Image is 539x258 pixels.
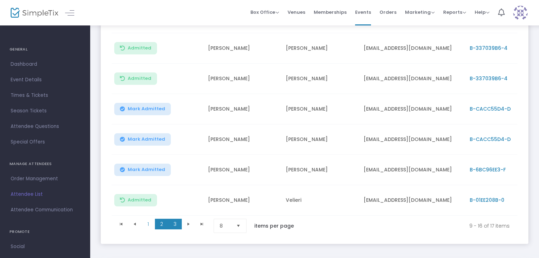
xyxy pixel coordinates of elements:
[11,137,80,147] span: Special Offers
[114,72,157,85] button: Admitted
[470,45,508,52] span: B-337039B6-4
[204,94,282,124] td: [PERSON_NAME]
[11,91,80,100] span: Times & Tickets
[470,105,511,112] span: B-CACC55D4-D
[220,222,231,229] span: 8
[115,219,128,229] span: Go to the first page
[128,136,165,142] span: Mark Admitted
[10,225,81,239] h4: PROMOTE
[204,185,282,216] td: [PERSON_NAME]
[288,3,305,21] span: Venues
[282,64,359,94] td: [PERSON_NAME]
[204,155,282,185] td: [PERSON_NAME]
[195,219,209,229] span: Go to the last page
[118,221,124,227] span: Go to the first page
[128,45,151,51] span: Admitted
[254,222,294,229] label: items per page
[11,174,80,183] span: Order Management
[141,219,155,229] span: Page 1
[168,219,182,229] span: Page 3
[470,166,506,173] span: B-6BC96EE3-F
[359,185,465,216] td: [EMAIL_ADDRESS][DOMAIN_NAME]
[182,219,195,229] span: Go to the next page
[132,221,138,227] span: Go to the previous page
[114,194,157,206] button: Admitted
[470,136,511,143] span: B-CACC55D4-D
[11,205,80,215] span: Attendee Communication
[128,167,165,172] span: Mark Admitted
[186,221,191,227] span: Go to the next page
[470,75,508,82] span: B-337039B6-4
[114,42,157,54] button: Admitted
[282,33,359,64] td: [PERSON_NAME]
[359,94,465,124] td: [EMAIL_ADDRESS][DOMAIN_NAME]
[379,3,396,21] span: Orders
[11,242,80,251] span: Social
[11,60,80,69] span: Dashboard
[470,197,504,204] span: B-01EE208B-0
[114,103,171,115] button: Mark Admitted
[309,219,510,233] kendo-pager-info: 9 - 16 of 17 items
[11,75,80,84] span: Event Details
[128,106,165,112] span: Mark Admitted
[250,9,279,16] span: Box Office
[199,221,205,227] span: Go to the last page
[475,9,489,16] span: Help
[359,155,465,185] td: [EMAIL_ADDRESS][DOMAIN_NAME]
[314,3,347,21] span: Memberships
[359,64,465,94] td: [EMAIL_ADDRESS][DOMAIN_NAME]
[204,64,282,94] td: [PERSON_NAME]
[10,157,81,171] h4: MANAGE ATTENDEES
[11,122,80,131] span: Attendee Questions
[114,133,171,146] button: Mark Admitted
[10,42,81,57] h4: GENERAL
[204,124,282,155] td: [PERSON_NAME]
[233,219,243,233] button: Select
[11,106,80,116] span: Season Tickets
[359,124,465,155] td: [EMAIL_ADDRESS][DOMAIN_NAME]
[443,9,466,16] span: Reports
[282,94,359,124] td: [PERSON_NAME]
[359,33,465,64] td: [EMAIL_ADDRESS][DOMAIN_NAME]
[282,185,359,216] td: Velieri
[405,9,435,16] span: Marketing
[282,155,359,185] td: [PERSON_NAME]
[155,219,168,229] span: Page 2
[282,124,359,155] td: [PERSON_NAME]
[11,190,80,199] span: Attendee List
[204,33,282,64] td: [PERSON_NAME]
[128,219,141,229] span: Go to the previous page
[128,76,151,81] span: Admitted
[355,3,371,21] span: Events
[128,197,151,203] span: Admitted
[114,164,171,176] button: Mark Admitted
